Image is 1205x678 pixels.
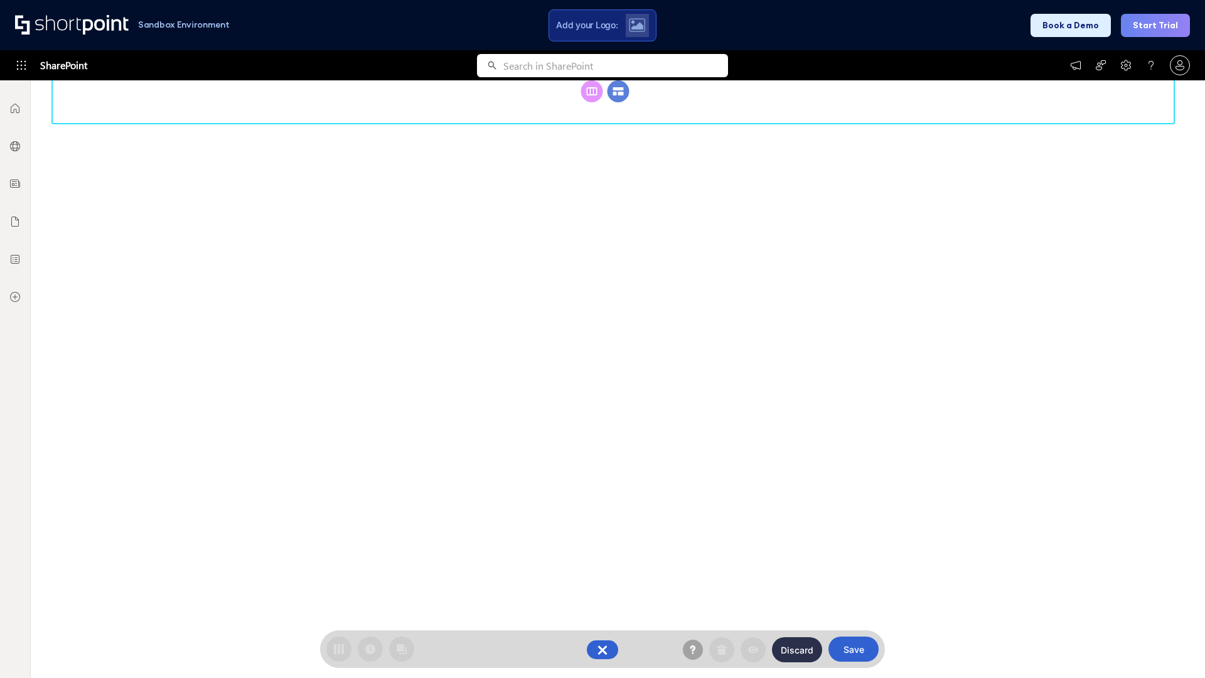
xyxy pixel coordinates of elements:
h1: Sandbox Environment [138,21,230,28]
iframe: Chat Widget [1142,618,1205,678]
button: Start Trial [1121,14,1190,37]
input: Search in SharePoint [503,54,728,77]
span: Add your Logo: [556,19,618,31]
button: Discard [772,637,822,662]
span: SharePoint [40,50,87,80]
button: Save [828,637,879,662]
button: Book a Demo [1031,14,1111,37]
img: Upload logo [629,18,645,32]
